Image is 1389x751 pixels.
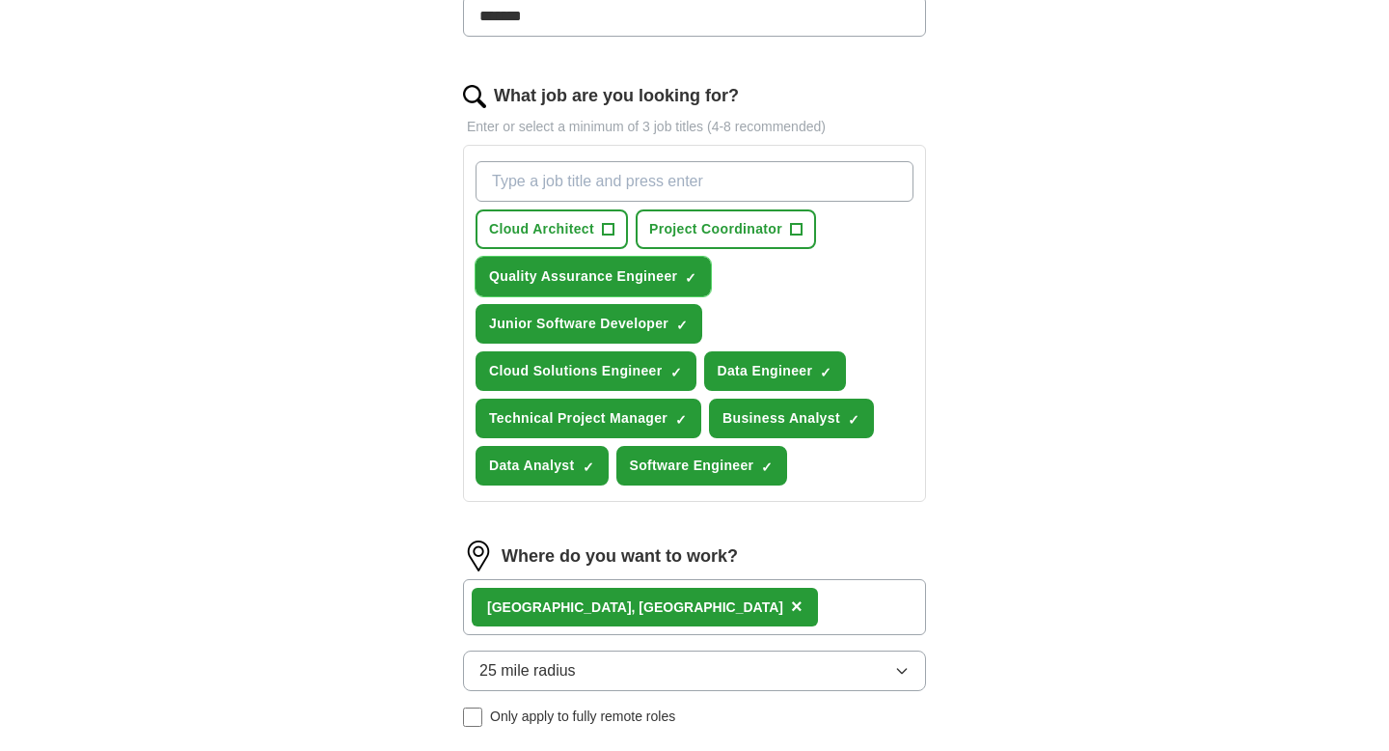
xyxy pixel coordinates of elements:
[675,412,687,428] span: ✓
[463,117,926,137] p: Enter or select a minimum of 3 job titles (4-8 recommended)
[489,361,663,381] span: Cloud Solutions Engineer
[476,399,701,438] button: Technical Project Manager✓
[476,446,609,486] button: Data Analyst✓
[583,459,594,475] span: ✓
[791,593,803,622] button: ×
[489,456,575,476] span: Data Analyst
[704,351,847,391] button: Data Engineer✓
[463,85,486,108] img: search.png
[487,598,783,618] div: [GEOGRAPHIC_DATA], [GEOGRAPHIC_DATA]
[479,659,576,682] span: 25 mile radius
[463,541,494,571] img: location.png
[718,361,813,381] span: Data Engineer
[502,543,738,570] label: Where do you want to work?
[676,318,688,333] span: ✓
[489,266,677,287] span: Quality Assurance Engineer
[494,83,739,109] label: What job are you looking for?
[722,408,840,429] span: Business Analyst
[489,408,667,429] span: Technical Project Manager
[463,651,926,691] button: 25 mile radius
[476,304,702,344] button: Junior Software Developer✓
[630,456,754,476] span: Software Engineer
[476,351,696,391] button: Cloud Solutions Engineer✓
[463,708,482,727] input: Only apply to fully remote roles
[489,314,668,334] span: Junior Software Developer
[476,257,711,296] button: Quality Assurance Engineer✓
[649,219,782,239] span: Project Coordinator
[761,459,773,475] span: ✓
[848,412,859,428] span: ✓
[490,707,675,727] span: Only apply to fully remote roles
[670,365,682,380] span: ✓
[476,161,913,202] input: Type a job title and press enter
[489,219,594,239] span: Cloud Architect
[616,446,788,486] button: Software Engineer✓
[820,365,831,380] span: ✓
[685,270,696,286] span: ✓
[636,209,816,249] button: Project Coordinator
[476,209,628,249] button: Cloud Architect
[791,596,803,617] span: ×
[709,399,874,438] button: Business Analyst✓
